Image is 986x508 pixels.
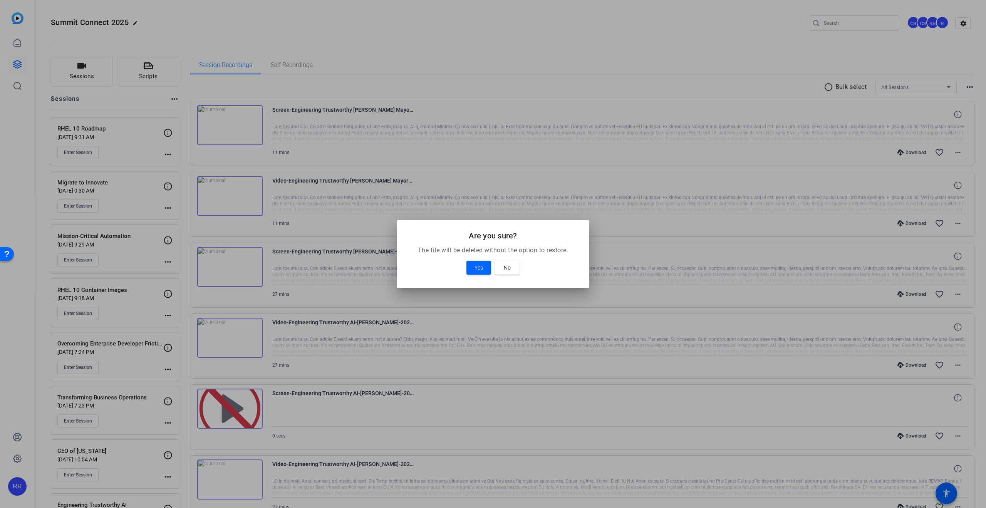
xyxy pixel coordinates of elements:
[406,246,580,255] p: The file will be deleted without the option to restore.
[504,263,511,272] span: No
[466,261,491,275] button: Yes
[406,230,580,242] h2: Are you sure?
[475,263,483,272] span: Yes
[495,261,520,275] button: No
